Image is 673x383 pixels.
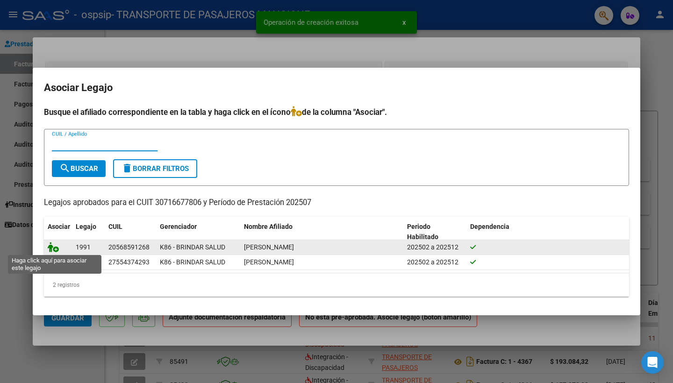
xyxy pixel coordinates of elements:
div: 20568591268 [108,242,150,253]
span: GIMENEZ FACUNDO TIZIANO [244,243,294,251]
div: 202502 a 202512 [407,242,463,253]
span: Borrar Filtros [122,164,189,173]
p: Legajos aprobados para el CUIT 30716677806 y Período de Prestación 202507 [44,197,629,209]
span: Legajo [76,223,96,230]
span: Buscar [59,164,98,173]
span: K86 - BRINDAR SALUD [160,243,225,251]
datatable-header-cell: Asociar [44,217,72,248]
span: K86 - BRINDAR SALUD [160,258,225,266]
span: 1991 [76,243,91,251]
datatable-header-cell: Periodo Habilitado [403,217,466,248]
span: 1963 [76,258,91,266]
span: Dependencia [470,223,509,230]
datatable-header-cell: Gerenciador [156,217,240,248]
span: Gerenciador [160,223,197,230]
button: Buscar [52,160,106,177]
span: CUIL [108,223,122,230]
h4: Busque el afiliado correspondiente en la tabla y haga click en el ícono de la columna "Asociar". [44,106,629,118]
mat-icon: search [59,163,71,174]
h2: Asociar Legajo [44,79,629,97]
button: Borrar Filtros [113,159,197,178]
div: 202502 a 202512 [407,257,463,268]
div: 27554374293 [108,257,150,268]
span: Periodo Habilitado [407,223,438,241]
datatable-header-cell: Legajo [72,217,105,248]
datatable-header-cell: Nombre Afiliado [240,217,403,248]
mat-icon: delete [122,163,133,174]
span: Nombre Afiliado [244,223,293,230]
div: Open Intercom Messenger [641,351,664,374]
span: GIMENEZ SOFIA MAITENA [244,258,294,266]
datatable-header-cell: Dependencia [466,217,630,248]
datatable-header-cell: CUIL [105,217,156,248]
span: Asociar [48,223,70,230]
div: 2 registros [44,273,629,297]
